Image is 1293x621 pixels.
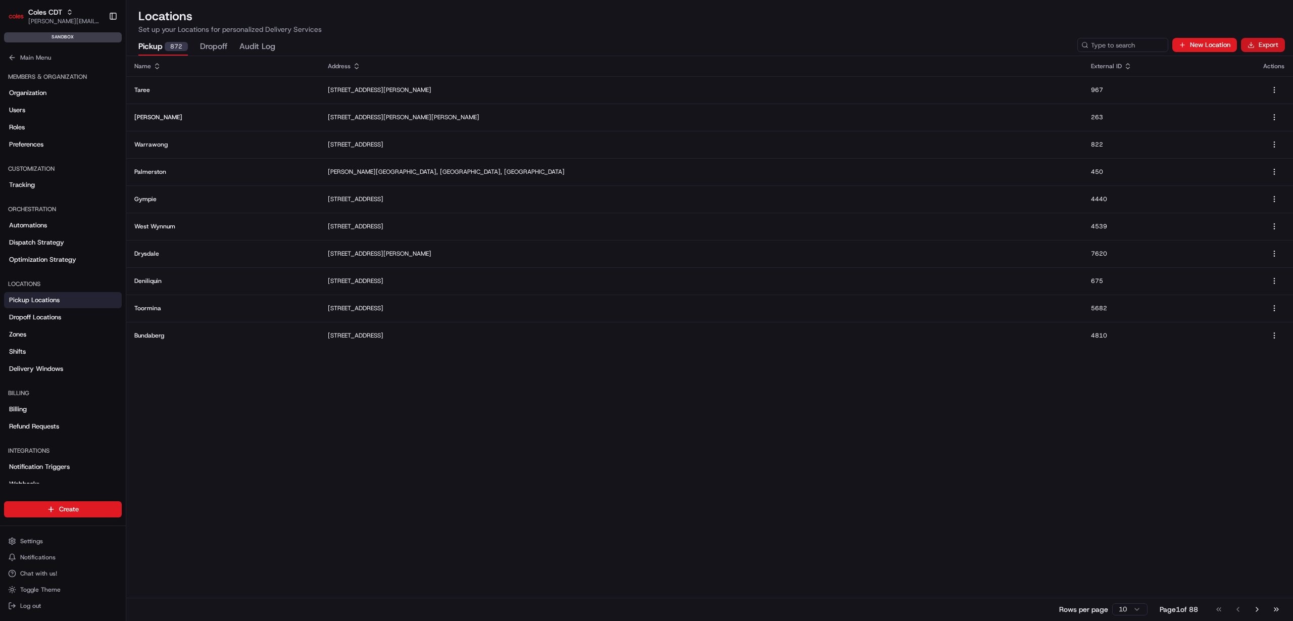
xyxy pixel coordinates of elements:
div: We're available if you need us! [34,107,128,115]
p: 675 [1091,277,1247,285]
input: Type to search [1077,38,1168,52]
span: Roles [9,123,25,132]
button: Pickup [138,38,188,56]
p: 5682 [1091,304,1247,312]
button: Toggle Theme [4,583,122,597]
div: Orchestration [4,201,122,217]
p: Gympie [134,195,312,203]
p: 967 [1091,86,1247,94]
span: Preferences [9,140,43,149]
img: 1736555255976-a54dd68f-1ca7-489b-9aae-adbdc363a1c4 [10,97,28,115]
p: [STREET_ADDRESS] [328,277,1075,285]
h2: Locations [138,8,1281,24]
p: Welcome 👋 [10,40,184,57]
a: Dispatch Strategy [4,234,122,251]
span: Dropoff Locations [9,313,61,322]
button: Start new chat [172,100,184,112]
span: Notification Triggers [9,462,70,471]
span: Main Menu [20,54,51,62]
button: [PERSON_NAME][EMAIL_ADDRESS][PERSON_NAME][DOMAIN_NAME] [28,17,101,25]
a: Pickup Locations [4,292,122,308]
p: Taree [134,86,312,94]
span: Billing [9,405,27,414]
span: Refund Requests [9,422,59,431]
input: Clear [26,65,167,76]
p: [STREET_ADDRESS][PERSON_NAME] [328,250,1075,258]
span: API Documentation [95,147,162,157]
div: Actions [1263,62,1285,70]
img: Nash [10,10,30,30]
p: 7620 [1091,250,1247,258]
a: Preferences [4,136,122,153]
button: Audit Log [239,38,275,56]
p: [STREET_ADDRESS] [328,195,1075,203]
span: Dispatch Strategy [9,238,64,247]
p: 263 [1091,113,1247,121]
button: Coles CDT [28,7,62,17]
span: Shifts [9,347,26,356]
button: Export [1241,38,1285,52]
a: Tracking [4,177,122,193]
button: New Location [1172,38,1237,52]
span: Users [9,106,25,115]
span: Settings [20,537,43,545]
span: Webhooks [9,480,39,489]
p: [STREET_ADDRESS] [328,140,1075,149]
a: 📗Knowledge Base [6,142,81,161]
p: Set up your Locations for personalized Delivery Services [138,24,1281,34]
span: Organization [9,88,46,98]
span: Pylon [101,171,122,179]
div: Integrations [4,443,122,459]
button: Settings [4,534,122,548]
p: 4539 [1091,222,1247,230]
div: Members & Organization [4,69,122,85]
p: Palmerston [134,168,312,176]
span: Zones [9,330,26,339]
p: Bundaberg [134,331,312,340]
p: 822 [1091,140,1247,149]
p: Rows per page [1059,604,1108,614]
span: Notifications [20,553,56,561]
div: 💻 [85,148,93,156]
div: sandbox [4,32,122,42]
span: Tracking [9,180,35,189]
a: Powered byPylon [71,171,122,179]
span: Optimization Strategy [9,255,76,264]
p: Drysdale [134,250,312,258]
button: Notifications [4,550,122,564]
button: Coles CDTColes CDT[PERSON_NAME][EMAIL_ADDRESS][PERSON_NAME][DOMAIN_NAME] [4,4,105,28]
div: 872 [165,42,188,51]
a: Zones [4,326,122,343]
a: Users [4,102,122,118]
span: Chat with us! [20,569,57,578]
div: Billing [4,385,122,401]
p: Toormina [134,304,312,312]
a: Notification Triggers [4,459,122,475]
p: [PERSON_NAME][GEOGRAPHIC_DATA], [GEOGRAPHIC_DATA], [GEOGRAPHIC_DATA] [328,168,1075,176]
span: Automations [9,221,47,230]
a: Webhooks [4,476,122,492]
p: [STREET_ADDRESS][PERSON_NAME] [328,86,1075,94]
p: [STREET_ADDRESS] [328,222,1075,230]
div: 📗 [10,148,18,156]
p: West Wynnum [134,222,312,230]
button: Main Menu [4,51,122,65]
p: [STREET_ADDRESS][PERSON_NAME][PERSON_NAME] [328,113,1075,121]
div: Start new chat [34,97,166,107]
a: Optimization Strategy [4,252,122,268]
span: Delivery Windows [9,364,63,373]
div: External ID [1091,62,1247,70]
button: Dropoff [200,38,227,56]
img: Coles CDT [8,8,24,24]
span: Create [59,505,79,514]
p: 450 [1091,168,1247,176]
a: Dropoff Locations [4,309,122,325]
div: Page 1 of 88 [1160,604,1198,614]
a: Refund Requests [4,418,122,435]
div: Name [134,62,312,70]
a: Delivery Windows [4,361,122,377]
span: Toggle Theme [20,586,61,594]
button: Log out [4,599,122,613]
